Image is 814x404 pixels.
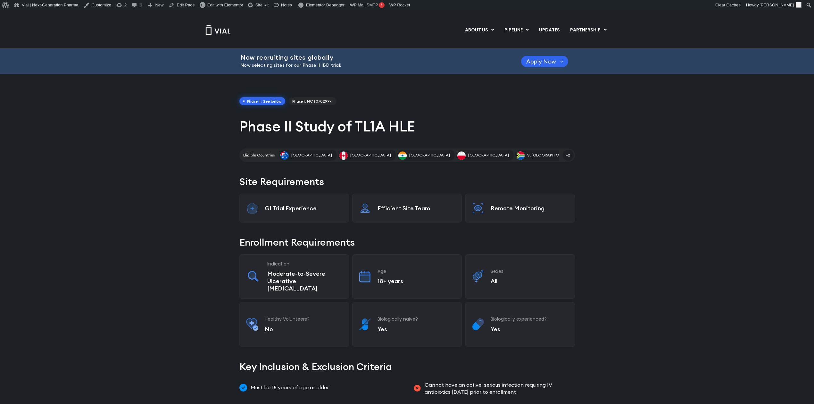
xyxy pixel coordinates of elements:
h3: Biologically experienced? [491,316,568,322]
h3: Age [378,268,455,274]
p: GI Trial Experience [265,205,342,212]
img: Australia [280,151,289,160]
a: Phase I: NCT07029971 [288,97,336,105]
span: [GEOGRAPHIC_DATA] [409,152,450,158]
span: Edit with Elementor [207,3,243,7]
img: S. Africa [516,151,525,160]
h2: Key Inclusion & Exclusion Criteria [239,360,575,374]
a: PIPELINEMenu Toggle [499,25,534,36]
span: [GEOGRAPHIC_DATA] [350,152,391,158]
p: No [265,325,342,333]
span: Apply Now [526,59,556,64]
p: All [491,277,568,285]
span: Must be 18 years of age or older [249,381,329,394]
h3: Indication [267,261,342,267]
p: Remote Monitoring [491,205,568,212]
span: [GEOGRAPHIC_DATA] [468,152,509,158]
h3: Healthy Volunteers? [265,316,342,322]
span: Phase II: See below [239,97,286,105]
a: UPDATES [534,25,565,36]
h3: Sexes [491,268,568,274]
span: [GEOGRAPHIC_DATA] [291,152,332,158]
span: S. [GEOGRAPHIC_DATA] [527,152,572,158]
a: PARTNERSHIPMenu Toggle [565,25,612,36]
p: 18+ years [378,277,455,285]
a: Apply Now [521,56,568,67]
h2: Site Requirements [239,175,575,189]
a: ABOUT USMenu Toggle [460,25,499,36]
p: Yes [491,325,568,333]
h3: Biologically naive? [378,316,455,322]
p: Yes [378,325,455,333]
h1: Phase II Study of TL1A HLE [239,117,575,136]
span: Cannot have an active, serious infection requiring IV antibiotics [DATE] prior to enrollment [423,381,575,396]
p: Moderate-to-Severe Ulcerative [MEDICAL_DATA] [267,270,342,292]
img: India [398,151,407,160]
span: Site Kit [255,3,269,7]
img: Poland [457,151,466,160]
span: +2 [563,150,574,161]
img: Vial Logo [205,25,231,35]
img: Canada [339,151,348,160]
span: [PERSON_NAME] [760,3,794,7]
span: ! [379,2,385,8]
h2: Enrollment Requirements [239,235,575,249]
h2: Now recruiting sites globally [240,54,505,61]
h2: Eligible Countries [243,152,275,158]
p: Now selecting sites for our Phase II IBD trial! [240,62,505,69]
p: Efficient Site Team [378,205,455,212]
